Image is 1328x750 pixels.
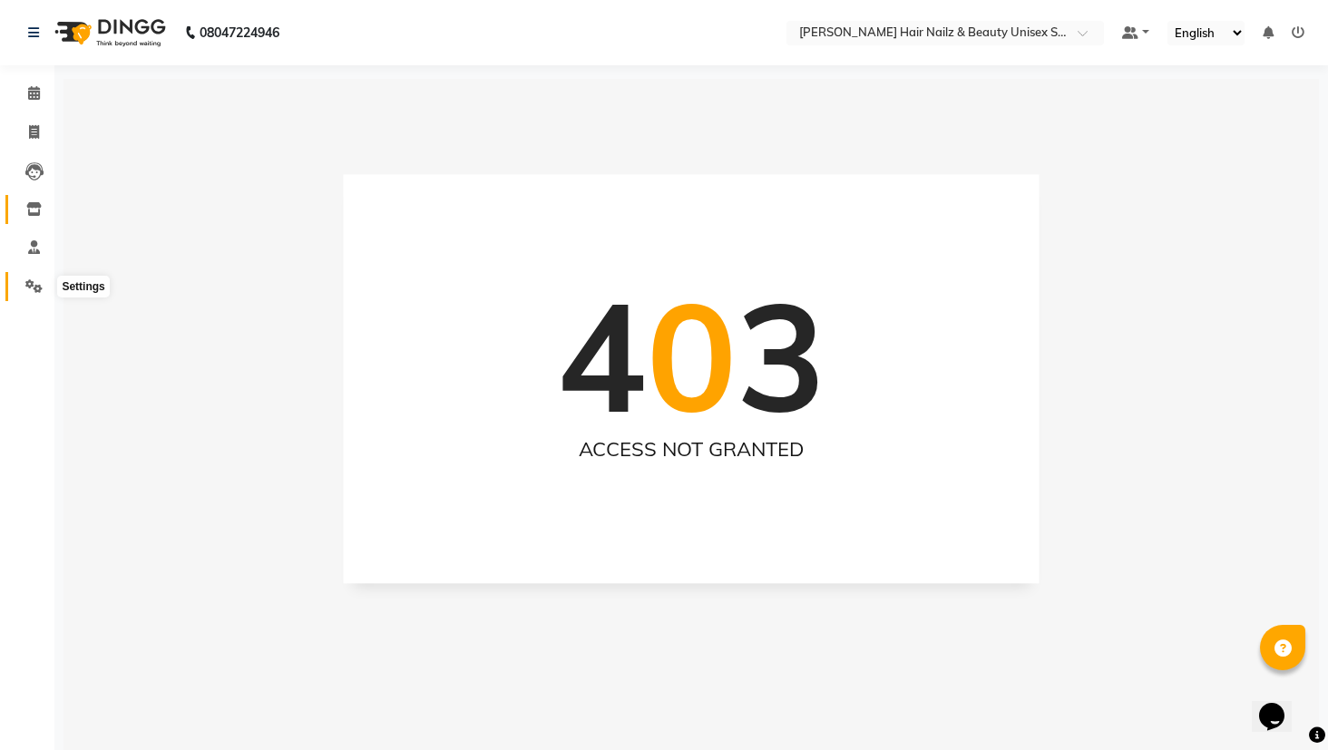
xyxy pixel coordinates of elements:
[557,266,826,445] h1: 4 3
[200,7,279,58] b: 08047224946
[647,261,737,449] span: 0
[1252,677,1310,732] iframe: chat widget
[46,7,171,58] img: logo
[380,437,1003,461] h2: ACCESS NOT GRANTED
[57,276,109,297] div: Settings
